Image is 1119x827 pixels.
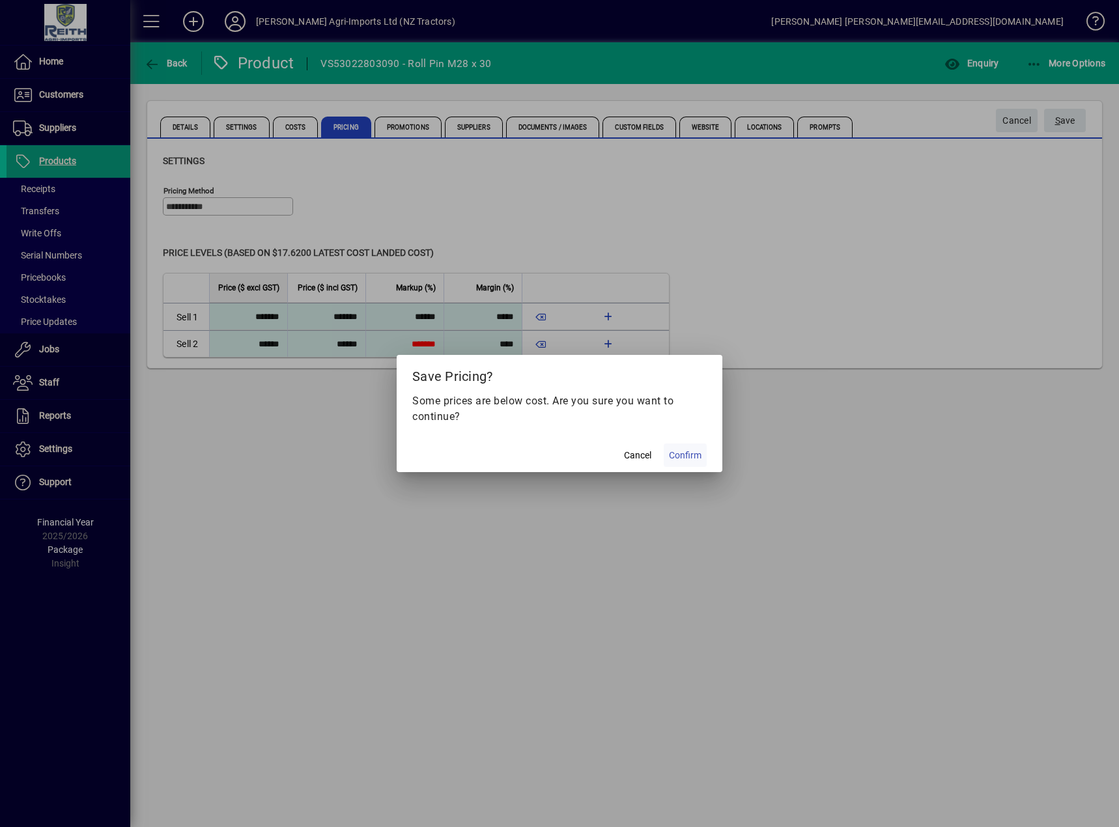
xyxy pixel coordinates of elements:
button: Cancel [617,443,659,467]
h2: Save Pricing? [397,355,722,393]
button: Confirm [664,443,707,467]
span: Cancel [624,449,651,462]
span: Confirm [669,449,701,462]
p: Some prices are below cost. Are you sure you want to continue? [412,393,707,425]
